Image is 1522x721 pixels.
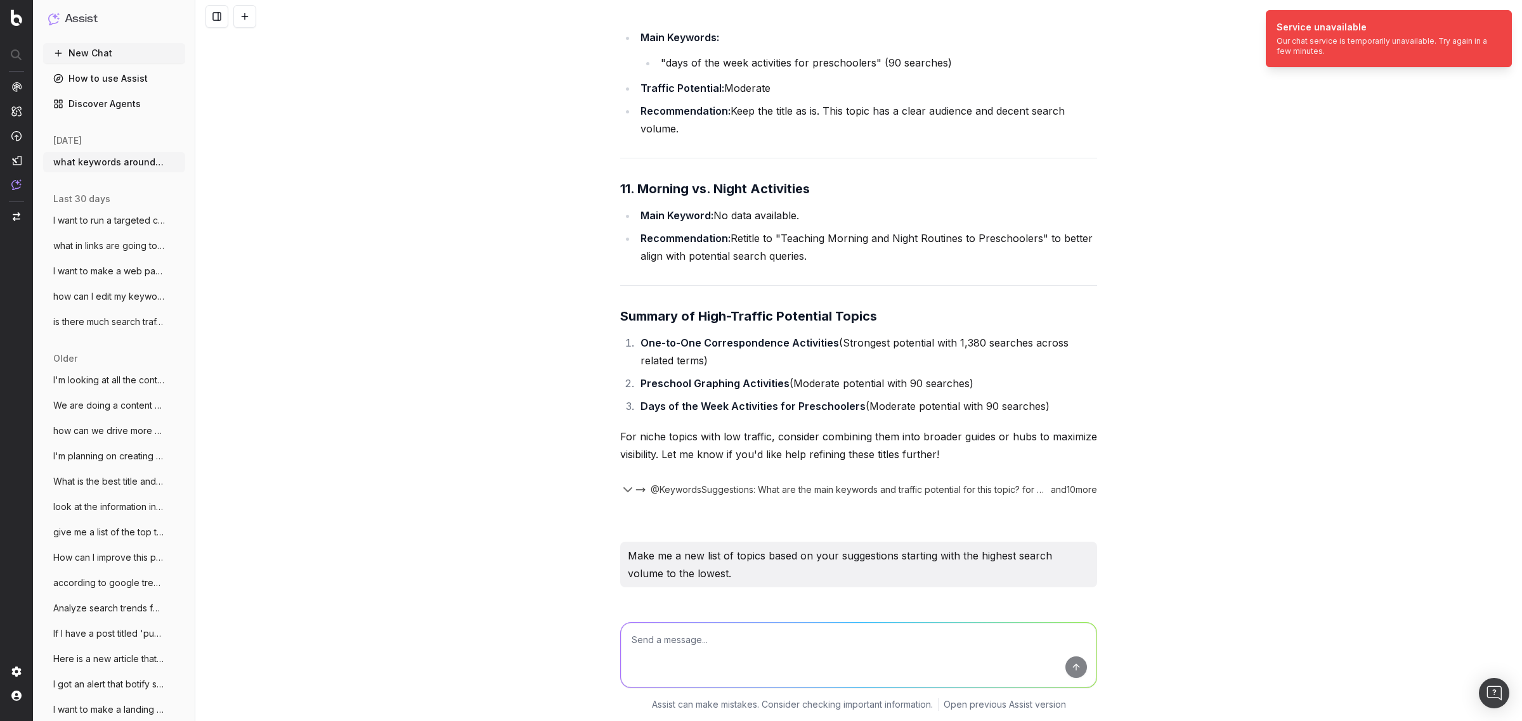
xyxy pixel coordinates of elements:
[48,13,60,25] img: Assist
[43,471,185,492] button: What is the best title and URL for this
[65,10,98,28] h1: Assist
[43,598,185,618] button: Analyze search trends for: according to
[53,265,165,278] span: I want to make a web page for this keywo
[53,374,165,386] span: I'm looking at all the content on /learn
[637,374,1097,392] li: (Moderate potential with 90 searches)
[637,397,1097,415] li: (Moderate potential with 90 searches)
[43,43,185,63] button: New Chat
[641,400,866,412] strong: Days of the Week Activities for Preschoolers
[53,193,110,205] span: last 30 days
[637,207,1097,224] li: No data available.
[637,102,1097,137] li: Keep the title as is. This topic has a clear audience and decent search volume.
[628,547,1089,582] p: Make me a new list of topics based on your suggestions starting with the highest search volume to...
[13,212,20,221] img: Switch project
[53,475,165,488] span: What is the best title and URL for this
[641,82,724,94] strong: Traffic Potential:
[43,236,185,256] button: what in links are going to this page? ht
[620,309,877,324] strong: Summary of High-Traffic Potential Topics
[53,627,165,640] span: If I have a post titled 'pumpkin colorin
[1479,678,1509,708] div: Open Intercom Messenger
[620,428,1097,463] p: For niche topics with low traffic, consider combining them into broader guides or hubs to maximiz...
[43,261,185,281] button: I want to make a web page for this keywo
[43,649,185,669] button: Here is a new article that we are about
[43,522,185,542] button: give me a list of the top ten pages of c
[53,602,165,615] span: Analyze search trends for: according to
[43,573,185,593] button: according to google trends what states i
[651,483,1045,496] span: @KeywordsSuggestions: What are the main keywords and traffic potential for this topic? for "Subit...
[637,229,1097,265] li: Retitle to "Teaching Morning and Night Routines to Preschoolers" to better align with potential s...
[43,674,185,694] button: I got an alert that botify sees an incre
[53,352,77,365] span: older
[11,155,22,165] img: Studio
[53,214,165,227] span: I want to run a targeted content campaig
[53,678,165,691] span: I got an alert that botify sees an incre
[43,623,185,644] button: If I have a post titled 'pumpkin colorin
[11,691,22,701] img: My account
[43,547,185,568] button: How can I improve this page? What Is Ta
[11,82,22,92] img: Analytics
[53,316,165,328] span: is there much search traffic around spec
[944,698,1066,711] a: Open previous Assist version
[43,421,185,441] button: how can we drive more clicks to this web
[11,10,22,26] img: Botify logo
[48,10,180,28] button: Assist
[652,698,933,711] p: Assist can make mistakes. Consider checking important information.
[53,551,165,564] span: How can I improve this page? What Is Ta
[53,156,165,169] span: what keywords around preschool math are
[1045,483,1097,496] div: and 10 more
[43,312,185,332] button: is there much search traffic around spec
[43,94,185,114] a: Discover Agents
[43,210,185,231] button: I want to run a targeted content campaig
[53,703,165,716] span: I want to make a landing page for every
[53,653,165,665] span: Here is a new article that we are about
[53,239,165,252] span: what in links are going to this page? ht
[11,131,22,141] img: Activation
[641,105,731,117] strong: Recommendation:
[641,209,713,222] strong: Main Keyword:
[53,577,165,589] span: according to google trends what states i
[641,232,731,245] strong: Recommendation:
[641,336,839,349] strong: One-to-One Correspondence Activities
[53,290,165,303] span: how can I edit my keyword groups
[43,395,185,416] button: We are doing a content analysis of our w
[11,667,22,677] img: Setting
[641,377,790,390] strong: Preschool Graphing Activities
[637,79,1097,97] li: Moderate
[53,134,82,147] span: [DATE]
[657,54,1097,72] li: "days of the week activities for preschoolers" (90 searches)
[43,370,185,390] button: I'm looking at all the content on /learn
[1277,36,1491,56] div: Our chat service is temporarily unavailable. Try again in a few minutes.
[43,497,185,517] button: look at the information in this article
[1277,21,1491,34] div: Service unavailable
[53,501,165,513] span: look at the information in this article
[43,286,185,307] button: how can I edit my keyword groups
[43,152,185,172] button: what keywords around preschool math are
[43,446,185,466] button: I'm planning on creating a blog post for
[43,699,185,720] button: I want to make a landing page for every
[53,424,165,437] span: how can we drive more clicks to this web
[641,31,719,44] strong: Main Keywords:
[620,181,810,196] strong: 11. Morning vs. Night Activities
[11,106,22,117] img: Intelligence
[637,334,1097,369] li: (Strongest potential with 1,380 searches across related terms)
[635,483,1045,496] button: @KeywordsSuggestions: What are the main keywords and traffic potential for this topic? for "Subit...
[53,399,165,412] span: We are doing a content analysis of our w
[11,179,22,190] img: Assist
[53,450,165,463] span: I'm planning on creating a blog post for
[53,526,165,539] span: give me a list of the top ten pages of c
[43,68,185,89] a: How to use Assist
